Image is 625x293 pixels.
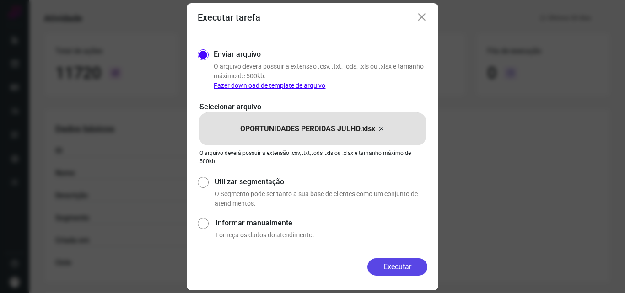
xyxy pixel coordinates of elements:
button: Executar [367,258,427,276]
p: Selecionar arquivo [199,101,426,112]
label: Enviar arquivo [214,49,261,60]
p: O Segmento pode ser tanto a sua base de clientes como um conjunto de atendimentos. [215,189,427,208]
label: Utilizar segmentação [215,176,427,187]
p: O arquivo deverá possuir a extensão .csv, .txt, .ods, .xls ou .xlsx e tamanho máximo de 500kb. [199,149,426,165]
p: O arquivo deverá possuir a extensão .csv, .txt, .ods, .xls ou .xlsx e tamanho máximo de 500kb. [214,62,427,91]
p: OPORTUNIDADES PERDIDAS JULHO.xlsx [240,123,375,134]
label: Informar manualmente [216,218,427,229]
h3: Executar tarefa [198,12,260,23]
a: Fazer download de template de arquivo [214,82,325,89]
p: Forneça os dados do atendimento. [216,230,427,240]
